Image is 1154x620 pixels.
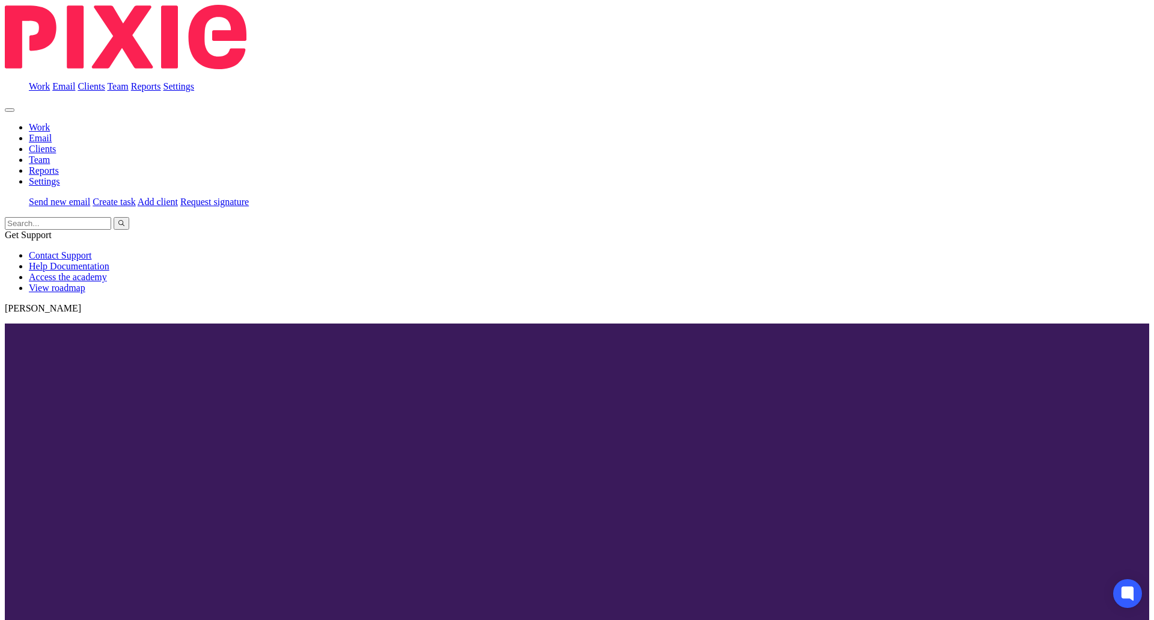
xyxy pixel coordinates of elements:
a: Reports [131,81,161,91]
a: Send new email [29,197,90,207]
a: Team [29,155,50,165]
a: Reports [29,165,59,176]
a: Access the academy [29,272,107,282]
a: Work [29,122,50,132]
span: Get Support [5,230,52,240]
img: Pixie [5,5,246,69]
a: Add client [138,197,178,207]
a: Help Documentation [29,261,109,271]
a: Contact Support [29,250,91,260]
p: [PERSON_NAME] [5,303,1149,314]
input: Search [5,217,111,230]
a: Team [107,81,128,91]
a: Request signature [180,197,249,207]
a: Settings [163,81,195,91]
a: Email [52,81,75,91]
a: Settings [29,176,60,186]
a: Email [29,133,52,143]
button: Search [114,217,129,230]
a: Create task [93,197,136,207]
a: Clients [29,144,56,154]
a: Work [29,81,50,91]
a: Clients [78,81,105,91]
a: View roadmap [29,283,85,293]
